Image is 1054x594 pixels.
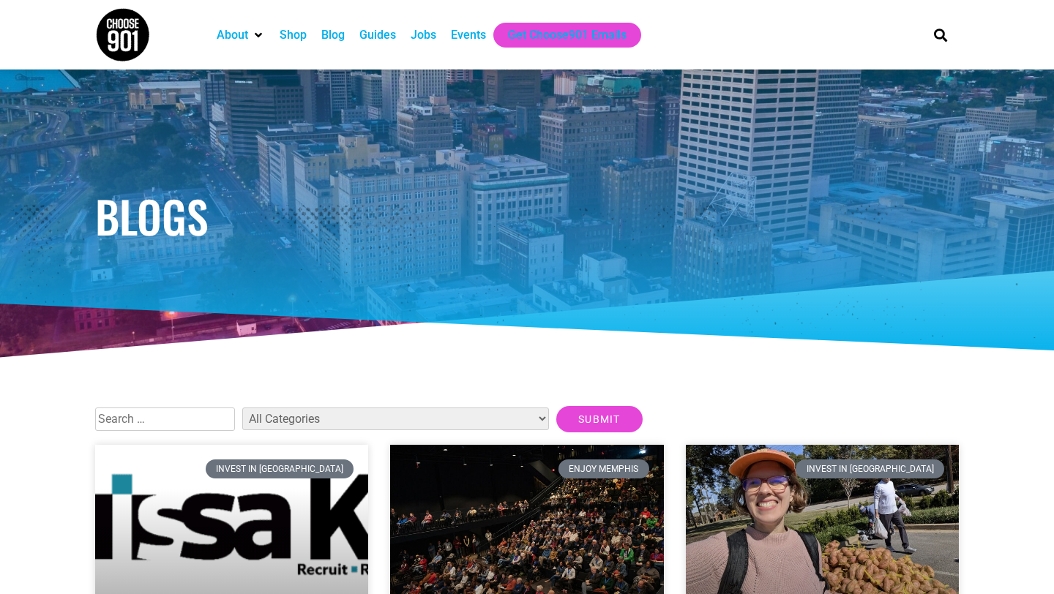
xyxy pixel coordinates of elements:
[796,459,944,478] div: Invest in [GEOGRAPHIC_DATA]
[929,23,953,47] div: Search
[411,26,436,44] a: Jobs
[95,194,959,238] h1: Blogs
[556,406,643,432] input: Submit
[321,26,345,44] a: Blog
[359,26,396,44] a: Guides
[95,407,235,431] input: Search …
[209,23,272,48] div: About
[451,26,486,44] a: Events
[217,26,248,44] a: About
[209,23,909,48] nav: Main nav
[206,459,354,478] div: Invest in [GEOGRAPHIC_DATA]
[508,26,627,44] a: Get Choose901 Emails
[558,459,649,478] div: Enjoy Memphis
[280,26,307,44] a: Shop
